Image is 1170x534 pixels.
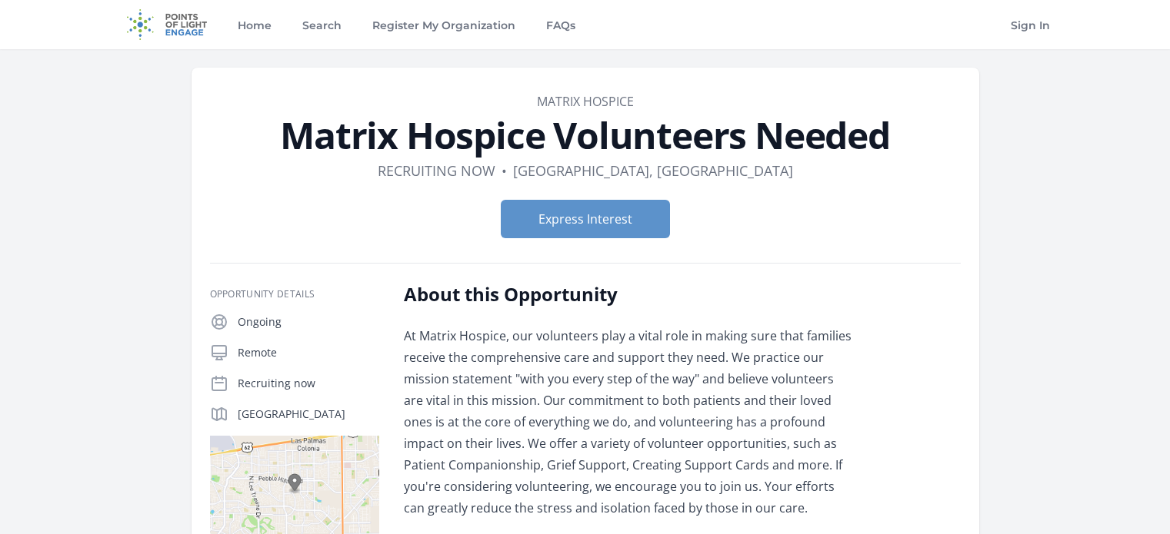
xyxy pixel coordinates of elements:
[210,117,961,154] h1: Matrix Hospice Volunteers Needed
[404,282,854,307] h2: About this Opportunity
[210,288,379,300] h3: Opportunity Details
[502,160,507,181] div: •
[238,406,379,422] p: [GEOGRAPHIC_DATA]
[378,160,495,181] dd: Recruiting now
[501,200,670,238] button: Express Interest
[238,345,379,360] p: Remote
[404,325,854,519] p: At Matrix Hospice, our volunteers play a vital role in making sure that families receive the comp...
[513,160,793,181] dd: [GEOGRAPHIC_DATA], [GEOGRAPHIC_DATA]
[238,314,379,330] p: Ongoing
[537,93,634,110] a: Matrix Hospice
[238,376,379,391] p: Recruiting now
